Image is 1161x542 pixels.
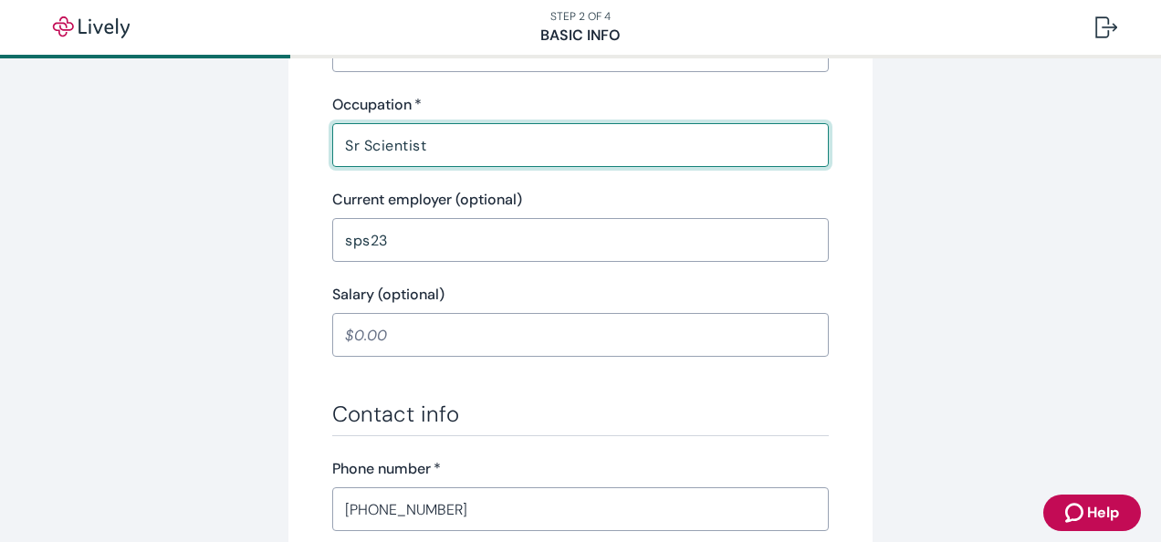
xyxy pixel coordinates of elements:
h3: Contact info [332,401,829,428]
label: Current employer (optional) [332,189,522,211]
label: Salary (optional) [332,284,445,306]
label: Phone number [332,458,441,480]
img: Lively [40,16,142,38]
button: Zendesk support iconHelp [1043,495,1141,531]
input: $0.00 [332,317,829,353]
svg: Zendesk support icon [1065,502,1087,524]
label: Occupation [332,94,422,116]
span: Help [1087,502,1119,524]
input: (555) 555-5555 [332,491,829,527]
button: Log out [1081,5,1132,49]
